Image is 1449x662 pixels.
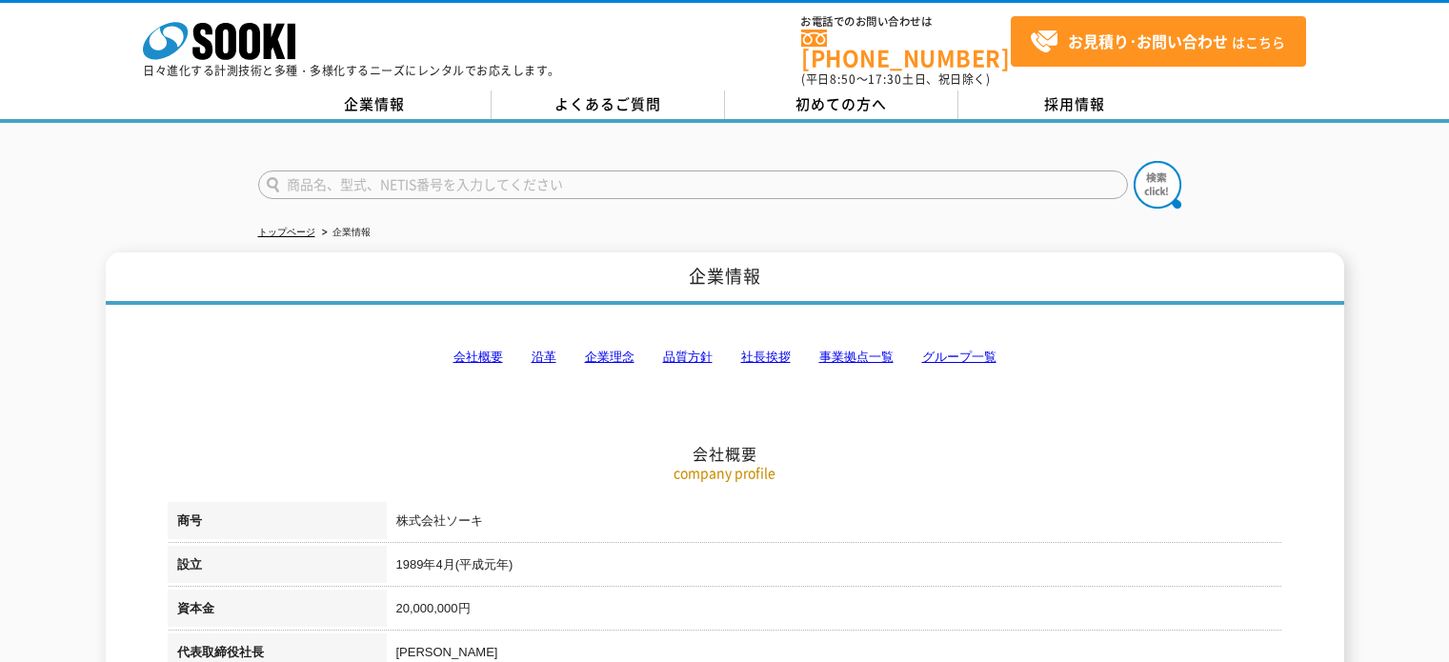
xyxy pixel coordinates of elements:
li: 企業情報 [318,223,371,243]
a: 沿革 [532,350,556,364]
td: 株式会社ソーキ [387,502,1282,546]
strong: お見積り･お問い合わせ [1068,30,1228,52]
a: トップページ [258,227,315,237]
span: はこちら [1030,28,1285,56]
img: btn_search.png [1134,161,1181,209]
a: 企業理念 [585,350,634,364]
span: 初めての方へ [795,93,887,114]
span: 8:50 [830,70,856,88]
a: 企業情報 [258,90,492,119]
h1: 企業情報 [106,252,1344,305]
a: グループ一覧 [922,350,996,364]
th: 資本金 [168,590,387,633]
td: 20,000,000円 [387,590,1282,633]
a: 採用情報 [958,90,1192,119]
p: 日々進化する計測技術と多種・多様化するニーズにレンタルでお応えします。 [143,65,560,76]
a: [PHONE_NUMBER] [801,30,1011,69]
h2: 会社概要 [168,253,1282,464]
a: よくあるご質問 [492,90,725,119]
span: (平日 ～ 土日、祝日除く) [801,70,990,88]
th: 商号 [168,502,387,546]
a: 会社概要 [453,350,503,364]
span: 17:30 [868,70,902,88]
a: 初めての方へ [725,90,958,119]
a: お見積り･お問い合わせはこちら [1011,16,1306,67]
a: 事業拠点一覧 [819,350,894,364]
th: 設立 [168,546,387,590]
input: 商品名、型式、NETIS番号を入力してください [258,171,1128,199]
p: company profile [168,463,1282,483]
a: 品質方針 [663,350,713,364]
a: 社長挨拶 [741,350,791,364]
td: 1989年4月(平成元年) [387,546,1282,590]
span: お電話でのお問い合わせは [801,16,1011,28]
